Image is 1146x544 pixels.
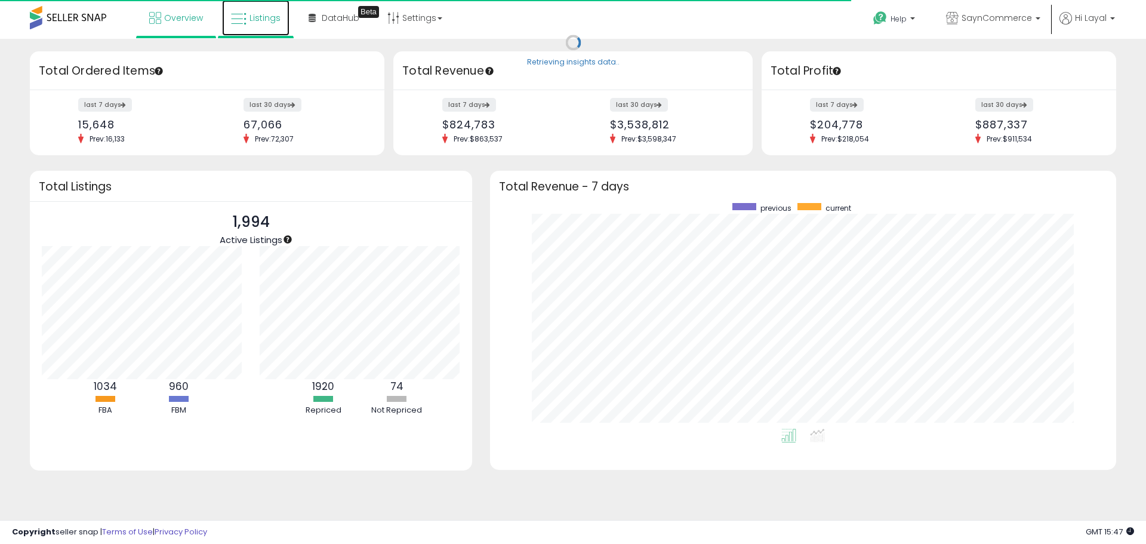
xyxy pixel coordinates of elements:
b: 1920 [312,379,334,394]
span: Prev: $218,054 [815,134,875,144]
b: 960 [169,379,189,394]
span: previous [760,203,791,213]
div: FBM [143,405,214,416]
label: last 7 days [78,98,132,112]
span: Active Listings [220,233,282,246]
span: Prev: 16,133 [84,134,131,144]
h3: Total Profit [771,63,1107,79]
label: last 30 days [244,98,301,112]
div: $204,778 [810,118,930,131]
label: last 7 days [810,98,864,112]
span: Hi Layal [1075,12,1107,24]
a: Hi Layal [1059,12,1115,39]
div: Tooltip anchor [282,234,293,245]
span: DataHub [322,12,359,24]
span: SaynCommerce [962,12,1032,24]
i: Get Help [873,11,888,26]
a: Privacy Policy [155,526,207,537]
div: $824,783 [442,118,564,131]
div: Tooltip anchor [358,6,379,18]
span: current [825,203,851,213]
h3: Total Revenue - 7 days [499,182,1107,191]
div: Tooltip anchor [831,66,842,76]
div: $3,538,812 [610,118,732,131]
div: $887,337 [975,118,1095,131]
h3: Total Revenue [402,63,744,79]
span: Prev: $911,534 [981,134,1038,144]
div: seller snap | | [12,527,207,538]
span: Prev: 72,307 [249,134,300,144]
b: 1034 [94,379,117,394]
b: 74 [390,379,403,394]
span: Help [891,14,907,24]
h3: Total Ordered Items [39,63,375,79]
div: 67,066 [244,118,363,131]
div: Retrieving insights data.. [527,57,620,68]
div: Repriced [288,405,359,416]
span: Prev: $3,598,347 [615,134,682,144]
div: Tooltip anchor [484,66,495,76]
a: Help [864,2,927,39]
a: Terms of Use [102,526,153,537]
span: Overview [164,12,203,24]
span: Prev: $863,537 [448,134,509,144]
div: 15,648 [78,118,198,131]
div: Tooltip anchor [153,66,164,76]
span: Listings [249,12,281,24]
label: last 30 days [975,98,1033,112]
div: FBA [69,405,141,416]
h3: Total Listings [39,182,463,191]
strong: Copyright [12,526,56,537]
div: Not Repriced [361,405,433,416]
span: 2025-10-7 15:47 GMT [1086,526,1134,537]
label: last 30 days [610,98,668,112]
p: 1,994 [220,211,282,233]
label: last 7 days [442,98,496,112]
